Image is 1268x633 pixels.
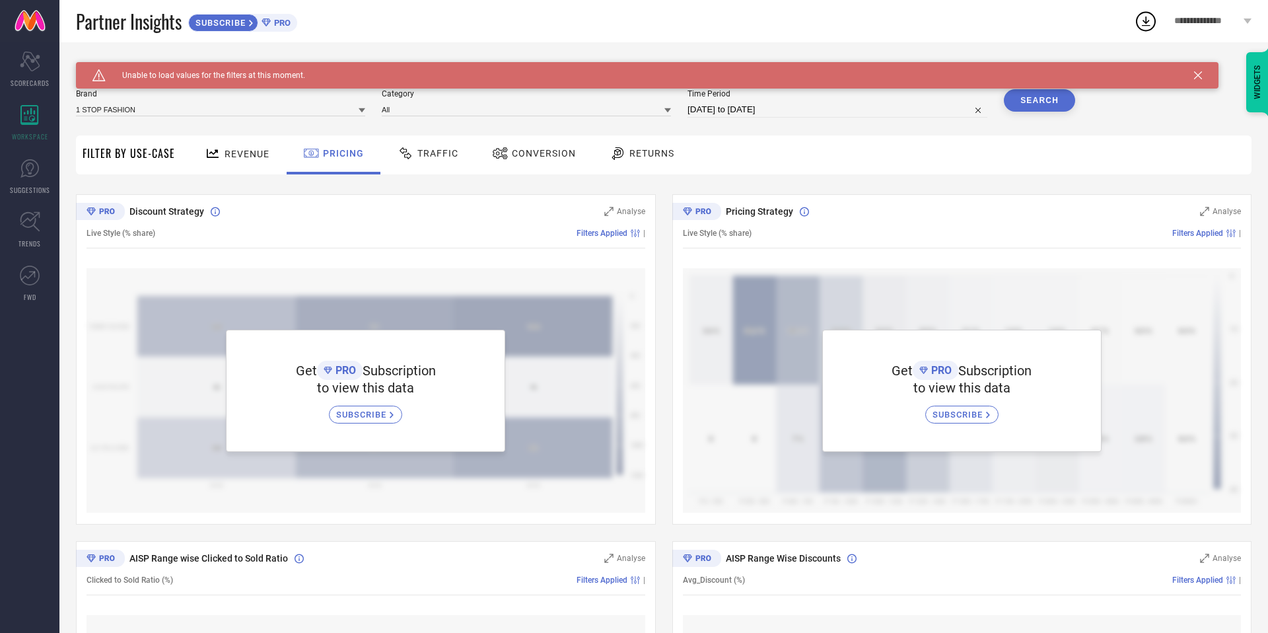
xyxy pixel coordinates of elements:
span: WORKSPACE [12,131,48,141]
span: Time Period [687,89,987,98]
span: Subscription [363,363,436,379]
span: Subscription [958,363,1032,379]
span: Analyse [1213,207,1241,216]
span: SYSTEM WORKSPACE [76,62,168,73]
span: PRO [271,18,291,28]
span: | [643,229,645,238]
span: Category [382,89,671,98]
span: Traffic [417,148,458,159]
span: Unable to load values for the filters at this moment. [106,71,305,80]
span: PRO [928,364,952,377]
span: TRENDS [18,239,41,248]
span: Avg_Discount (%) [683,576,745,585]
span: Pricing Strategy [726,206,793,217]
span: Analyse [617,554,645,563]
span: Filters Applied [577,576,627,585]
div: Premium [76,550,125,570]
span: SCORECARDS [11,78,50,88]
a: SUBSCRIBEPRO [188,11,297,32]
span: to view this data [317,380,414,396]
span: Partner Insights [76,8,182,35]
span: Revenue [225,149,269,159]
span: Live Style (% share) [87,229,155,238]
span: AISP Range Wise Discounts [726,553,841,564]
span: | [643,576,645,585]
span: Brand [76,89,365,98]
span: Filters Applied [577,229,627,238]
svg: Zoom [1200,207,1209,216]
span: Clicked to Sold Ratio (%) [87,576,173,585]
span: AISP Range wise Clicked to Sold Ratio [129,553,288,564]
div: Premium [76,203,125,223]
span: Analyse [1213,554,1241,563]
span: FWD [24,292,36,302]
input: Select time period [687,102,987,118]
span: Discount Strategy [129,206,204,217]
span: Get [296,363,317,379]
svg: Zoom [604,207,614,216]
span: SUBSCRIBE [933,410,986,420]
span: | [1239,229,1241,238]
div: Open download list [1134,9,1158,33]
span: Returns [629,148,674,159]
span: Filter By Use-Case [83,145,175,161]
div: Premium [672,550,721,570]
span: Pricing [323,148,364,159]
svg: Zoom [1200,554,1209,563]
div: Premium [672,203,721,223]
button: Search [1004,89,1075,112]
a: SUBSCRIBE [925,396,999,424]
span: SUBSCRIBE [189,18,249,28]
span: | [1239,576,1241,585]
span: to view this data [913,380,1010,396]
span: Get [892,363,913,379]
span: Conversion [512,148,576,159]
span: PRO [332,364,356,377]
span: SUGGESTIONS [10,185,50,195]
a: SUBSCRIBE [329,396,402,424]
span: Filters Applied [1172,229,1223,238]
span: Filters Applied [1172,576,1223,585]
svg: Zoom [604,554,614,563]
span: Live Style (% share) [683,229,752,238]
span: SUBSCRIBE [336,410,390,420]
span: Analyse [617,207,645,216]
